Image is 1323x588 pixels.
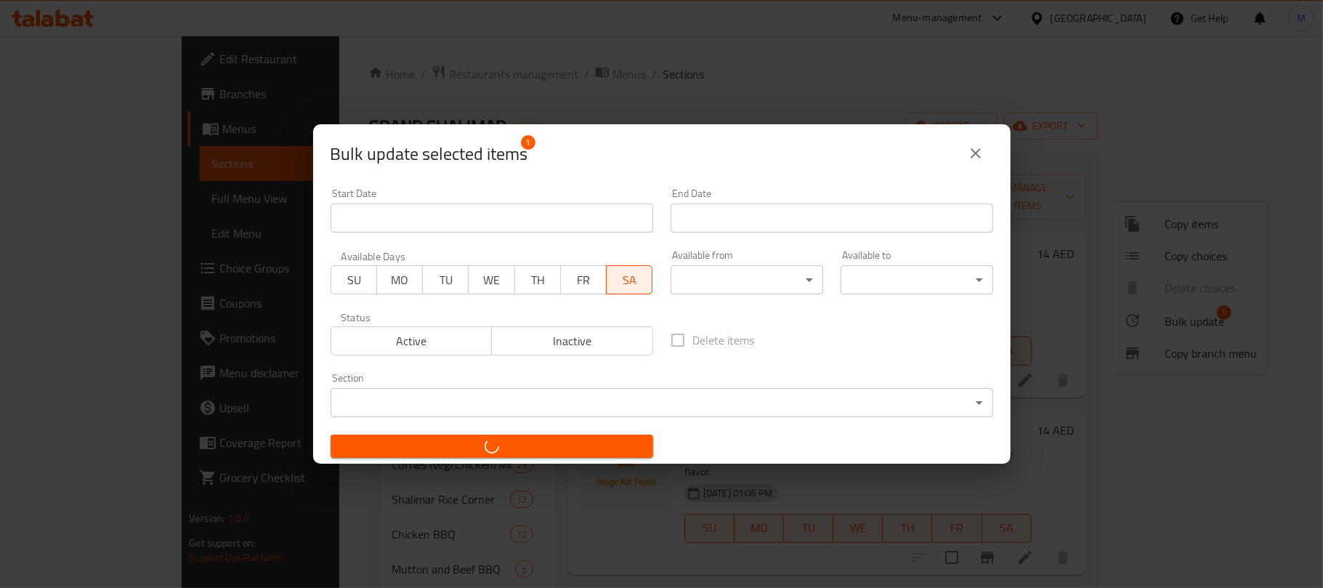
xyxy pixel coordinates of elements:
[693,331,755,349] span: Delete items
[491,326,653,355] button: Inactive
[521,135,535,150] span: 1
[498,331,647,352] span: Inactive
[468,265,514,294] button: WE
[567,270,601,291] span: FR
[383,270,417,291] span: MO
[841,265,993,294] div: ​
[331,265,377,294] button: SU
[429,270,463,291] span: TU
[376,265,423,294] button: MO
[671,265,823,294] div: ​
[337,270,371,291] span: SU
[560,265,607,294] button: FR
[337,331,487,352] span: Active
[422,265,469,294] button: TU
[521,270,555,291] span: TH
[612,270,647,291] span: SA
[331,388,993,417] div: ​
[514,265,561,294] button: TH
[958,136,993,171] button: close
[474,270,509,291] span: WE
[331,326,493,355] button: Active
[331,142,528,166] span: Selected items count
[606,265,652,294] button: SA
